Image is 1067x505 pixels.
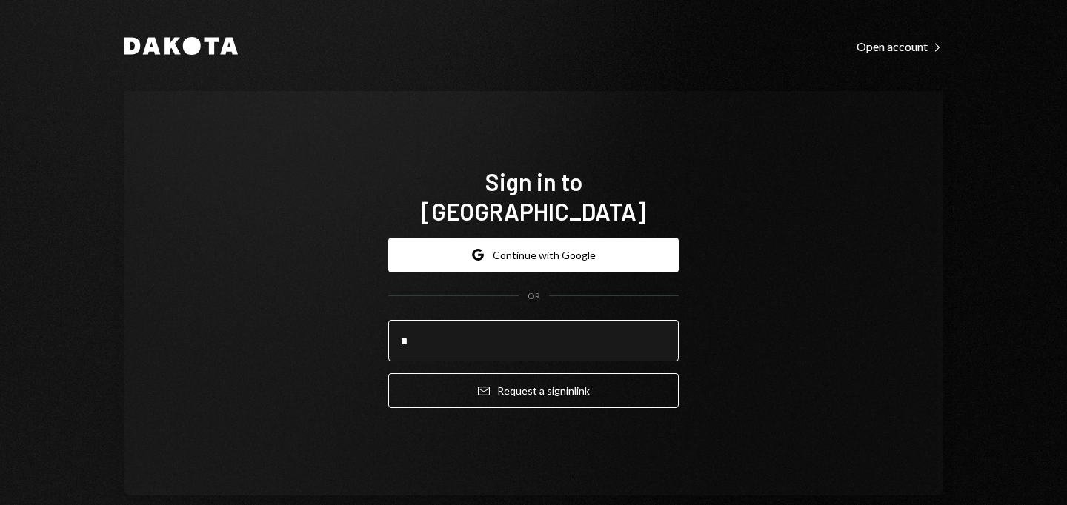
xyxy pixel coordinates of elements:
h1: Sign in to [GEOGRAPHIC_DATA] [388,167,679,226]
a: Open account [857,38,943,54]
div: Open account [857,39,943,54]
div: OR [528,290,540,303]
button: Continue with Google [388,238,679,272]
button: Request a signinlink [388,373,679,408]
